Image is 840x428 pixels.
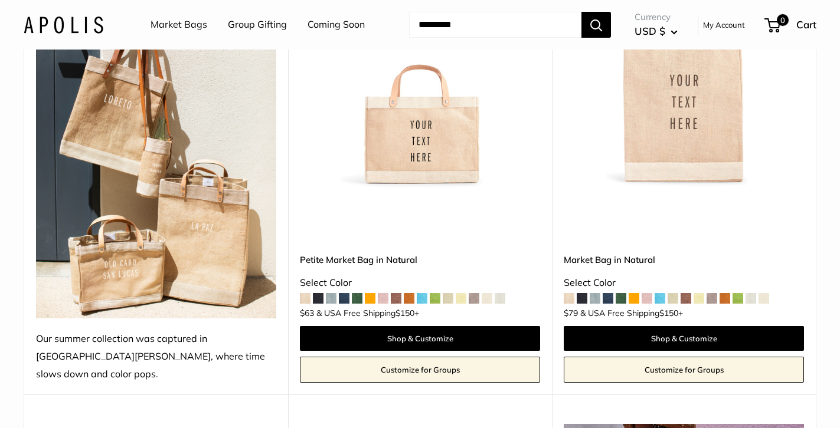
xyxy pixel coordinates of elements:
[564,357,804,383] a: Customize for Groups
[564,253,804,266] a: Market Bag in Natural
[308,16,365,34] a: Coming Soon
[151,16,207,34] a: Market Bags
[635,9,678,25] span: Currency
[300,326,540,351] a: Shop & Customize
[24,16,103,33] img: Apolis
[659,308,678,318] span: $150
[228,16,287,34] a: Group Gifting
[635,22,678,41] button: USD $
[703,18,745,32] a: My Account
[564,326,804,351] a: Shop & Customize
[580,309,683,317] span: & USA Free Shipping +
[300,253,540,266] a: Petite Market Bag in Natural
[777,14,789,26] span: 0
[796,18,816,31] span: Cart
[564,274,804,292] div: Select Color
[36,330,276,383] div: Our summer collection was captured in [GEOGRAPHIC_DATA][PERSON_NAME], where time slows down and c...
[300,308,314,318] span: $63
[316,309,419,317] span: & USA Free Shipping +
[766,15,816,34] a: 0 Cart
[300,274,540,292] div: Select Color
[300,357,540,383] a: Customize for Groups
[396,308,414,318] span: $150
[581,12,611,38] button: Search
[635,25,665,37] span: USD $
[409,12,581,38] input: Search...
[564,308,578,318] span: $79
